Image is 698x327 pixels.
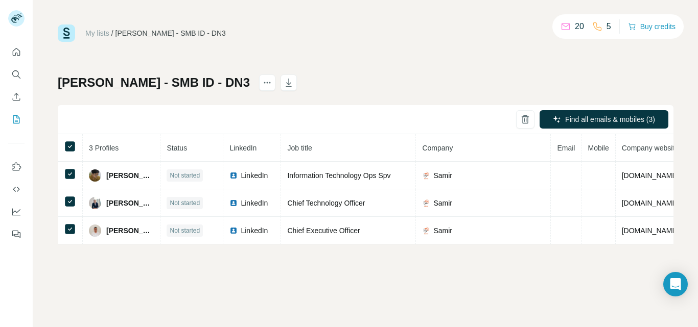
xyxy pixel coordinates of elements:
[106,170,154,181] span: [PERSON_NAME]
[433,225,452,236] span: Samir
[607,20,611,33] p: 5
[575,20,584,33] p: 20
[89,169,101,182] img: Avatar
[170,226,200,235] span: Not started
[58,74,250,91] h1: [PERSON_NAME] - SMB ID - DN3
[170,198,200,208] span: Not started
[8,110,25,129] button: My lists
[422,144,453,152] span: Company
[259,74,275,91] button: actions
[422,199,430,207] img: company-logo
[229,199,238,207] img: LinkedIn logo
[565,114,655,124] span: Find all emails & mobiles (3)
[115,28,226,38] div: [PERSON_NAME] - SMB ID - DN3
[557,144,575,152] span: Email
[622,199,679,207] span: [DOMAIN_NAME]
[287,199,365,207] span: Chief Technology Officer
[58,24,75,42] img: Surfe Logo
[241,198,268,208] span: LinkedIn
[170,171,200,180] span: Not started
[229,171,238,180] img: LinkedIn logo
[111,28,113,38] li: /
[167,144,187,152] span: Status
[241,170,268,181] span: LinkedIn
[8,65,25,84] button: Search
[433,198,452,208] span: Samir
[622,227,679,235] span: [DOMAIN_NAME]
[8,88,25,106] button: Enrich CSV
[422,227,430,235] img: company-logo
[106,198,154,208] span: [PERSON_NAME]
[663,272,688,296] div: Open Intercom Messenger
[287,227,360,235] span: Chief Executive Officer
[287,144,312,152] span: Job title
[106,225,154,236] span: [PERSON_NAME]
[588,144,609,152] span: Mobile
[540,110,668,129] button: Find all emails & mobiles (3)
[8,180,25,198] button: Use Surfe API
[229,144,257,152] span: LinkedIn
[8,203,25,221] button: Dashboard
[89,144,119,152] span: 3 Profiles
[8,225,25,243] button: Feedback
[622,171,679,180] span: [DOMAIN_NAME]
[622,144,679,152] span: Company website
[628,19,676,34] button: Buy credits
[8,43,25,61] button: Quick start
[287,171,390,180] span: Information Technology Ops Spv
[433,170,452,181] span: Samir
[422,171,430,180] img: company-logo
[89,224,101,237] img: Avatar
[85,29,109,37] a: My lists
[89,197,101,209] img: Avatar
[229,227,238,235] img: LinkedIn logo
[8,158,25,176] button: Use Surfe on LinkedIn
[241,225,268,236] span: LinkedIn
